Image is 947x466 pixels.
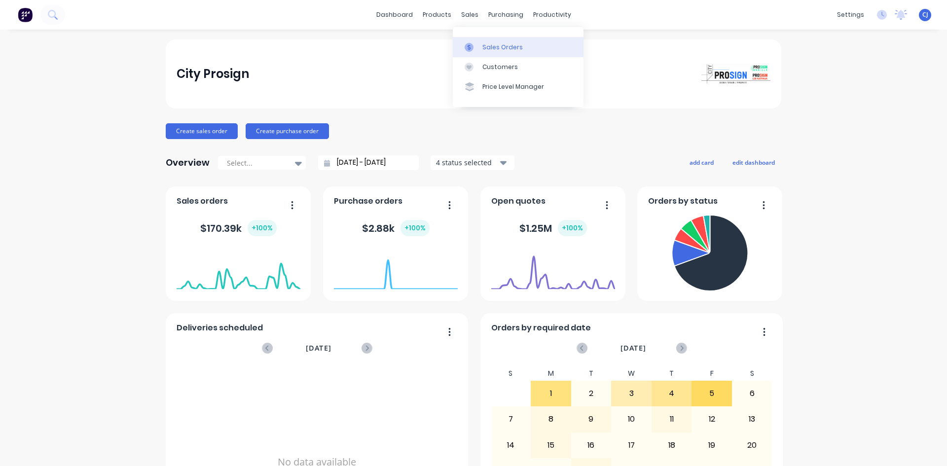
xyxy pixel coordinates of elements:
div: 9 [572,407,611,431]
div: Price Level Manager [482,82,544,91]
div: 11 [652,407,692,431]
div: F [692,366,732,381]
div: + 100 % [558,220,587,236]
a: dashboard [371,7,418,22]
div: 16 [572,433,611,458]
div: 18 [652,433,692,458]
div: S [732,366,772,381]
div: Customers [482,63,518,72]
button: add card [683,156,720,169]
div: 8 [531,407,571,431]
button: Create purchase order [246,123,329,139]
span: Sales orders [177,195,228,207]
div: $ 170.39k [200,220,277,236]
span: Deliveries scheduled [177,322,263,334]
div: M [531,366,571,381]
a: Price Level Manager [453,77,583,97]
div: 19 [692,433,731,458]
div: productivity [528,7,576,22]
button: Create sales order [166,123,238,139]
div: 3 [612,381,651,406]
div: 7 [491,407,531,431]
div: 5 [692,381,731,406]
a: Sales Orders [453,37,583,57]
span: CJ [922,10,928,19]
div: 13 [732,407,772,431]
img: City Prosign [701,64,770,84]
span: Purchase orders [334,195,402,207]
div: 4 status selected [436,157,498,168]
div: Overview [166,153,210,173]
div: City Prosign [177,64,249,84]
div: + 100 % [248,220,277,236]
div: 2 [572,381,611,406]
div: Sales Orders [482,43,523,52]
div: T [571,366,612,381]
div: sales [456,7,483,22]
div: 1 [531,381,571,406]
div: $ 1.25M [519,220,587,236]
a: Customers [453,57,583,77]
div: 14 [491,433,531,458]
div: products [418,7,456,22]
button: 4 status selected [431,155,514,170]
div: 17 [612,433,651,458]
span: [DATE] [620,343,646,354]
div: T [652,366,692,381]
div: 4 [652,381,692,406]
img: Factory [18,7,33,22]
div: 15 [531,433,571,458]
button: edit dashboard [726,156,781,169]
div: W [611,366,652,381]
span: [DATE] [306,343,331,354]
span: Open quotes [491,195,546,207]
span: Orders by status [648,195,718,207]
div: 20 [732,433,772,458]
div: + 100 % [401,220,430,236]
div: 10 [612,407,651,431]
div: purchasing [483,7,528,22]
div: S [491,366,531,381]
div: 12 [692,407,731,431]
div: $ 2.88k [362,220,430,236]
div: settings [832,7,869,22]
div: 6 [732,381,772,406]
